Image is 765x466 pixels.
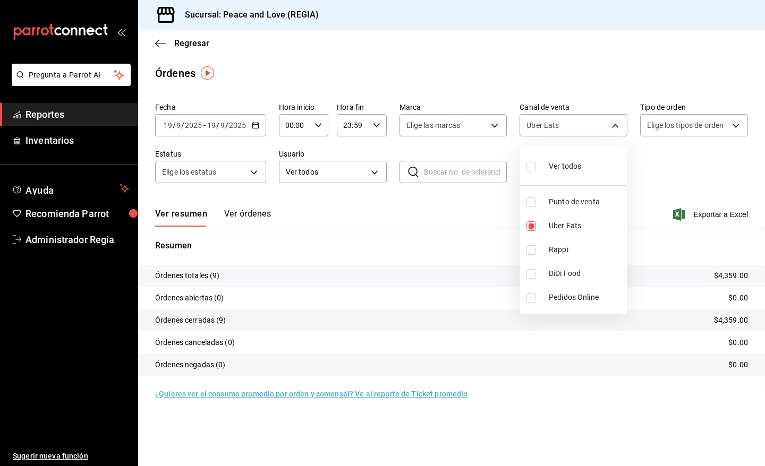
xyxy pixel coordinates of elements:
[549,292,623,303] span: Pedidos Online
[549,268,623,279] span: DiDi Food
[201,66,214,80] img: Tooltip marker
[549,161,581,172] span: Ver todos
[549,244,623,255] span: Rappi
[549,196,623,208] span: Punto de venta
[549,220,623,231] span: Uber Eats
